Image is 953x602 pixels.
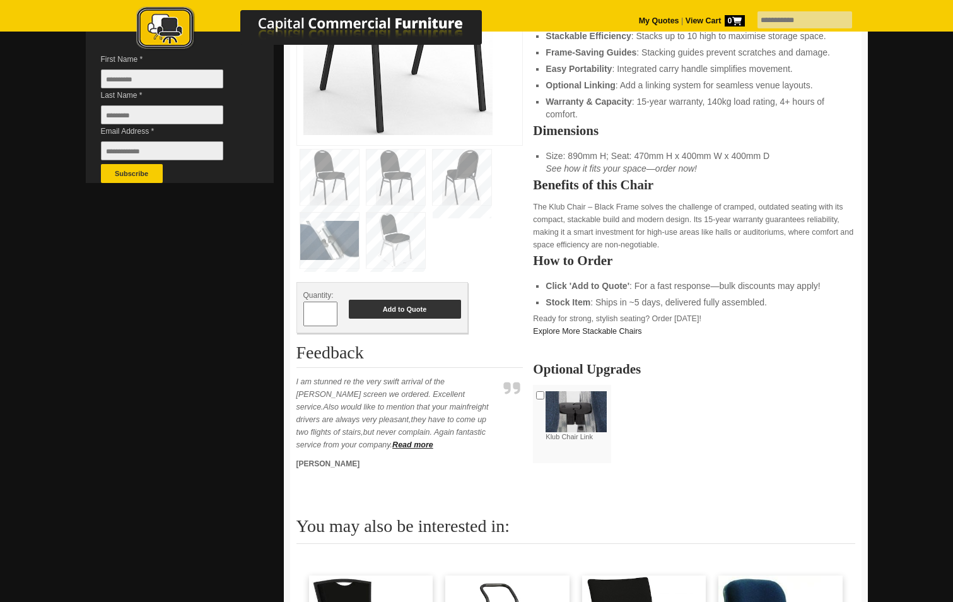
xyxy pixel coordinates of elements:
button: Subscribe [101,164,163,183]
strong: Stock Item [546,297,590,307]
input: Last Name * [101,105,223,124]
span: Email Address * [101,125,242,138]
li: : 15-year warranty, 140kg load rating, 4+ hours of comfort. [546,95,842,121]
a: Explore More Stackable Chairs [533,327,641,336]
p: I am stunned re the very swift arrival of the [PERSON_NAME] screen we ordered. Excellent service.... [296,375,498,451]
li: : Stacks up to 10 high to maximise storage space. [546,30,842,42]
span: 0 [725,15,745,27]
button: Add to Quote [349,300,461,319]
a: Read more [392,440,433,449]
strong: Optional Linking [546,80,615,90]
input: First Name * [101,69,223,88]
p: The Klub Chair – Black Frame solves the challenge of cramped, outdated seating with its compact, ... [533,201,855,251]
h2: You may also be interested in: [296,517,855,544]
p: Ready for strong, stylish seating? Order [DATE]! [533,312,855,338]
li: : For a fast response—bulk discounts may apply! [546,280,842,292]
li: : Add a linking system for seamless venue layouts. [546,79,842,91]
h2: Optional Upgrades [533,363,855,375]
li: : Ships in ~5 days, delivered fully assembled. [546,296,842,309]
input: Email Address * [101,141,223,160]
h2: Feedback [296,343,523,368]
label: Klub Chair Link [546,391,607,442]
a: View Cart0 [683,16,744,25]
h2: Benefits of this Chair [533,179,855,191]
p: [PERSON_NAME] [296,457,498,470]
img: Klub Chair Link [546,391,607,432]
em: See how it fits your space—order now! [546,163,697,174]
span: Last Name * [101,89,242,102]
a: My Quotes [639,16,679,25]
li: Size: 890mm H; Seat: 470mm H x 400mm W x 400mm D [546,150,842,175]
li: : Integrated carry handle simplifies movement. [546,62,842,75]
span: Quantity: [303,291,334,300]
strong: Warranty & Capacity [546,97,631,107]
span: First Name * [101,53,242,66]
li: : Stacking guides prevent scratches and damage. [546,46,842,59]
strong: Easy Portability [546,64,612,74]
strong: Stackable Efficiency [546,31,631,41]
strong: Frame-Saving Guides [546,47,636,57]
a: Capital Commercial Furniture Logo [102,6,543,56]
h2: Dimensions [533,124,855,137]
strong: Click 'Add to Quote' [546,281,629,291]
strong: View Cart [686,16,745,25]
h2: How to Order [533,254,855,267]
img: Capital Commercial Furniture Logo [102,6,543,52]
